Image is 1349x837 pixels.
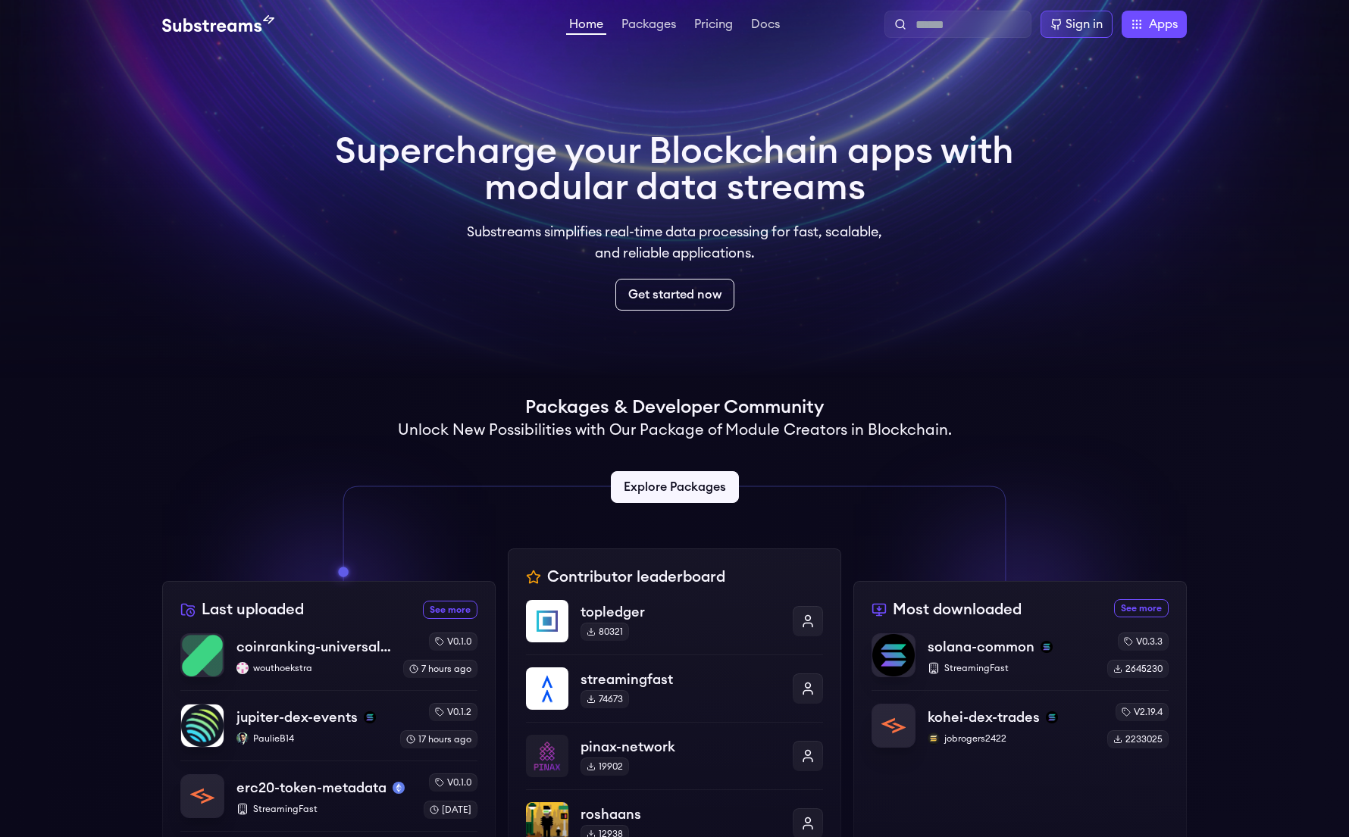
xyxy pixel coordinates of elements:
[1107,660,1169,678] div: 2645230
[423,601,477,619] a: See more recently uploaded packages
[393,782,405,794] img: mainnet
[162,15,274,33] img: Substream's logo
[1066,15,1103,33] div: Sign in
[928,732,940,745] img: jobrogers2422
[1118,632,1169,651] div: v0.3.3
[236,777,387,798] p: erc20-token-metadata
[1149,15,1178,33] span: Apps
[526,654,823,722] a: streamingfaststreamingfast74673
[581,669,781,690] p: streamingfast
[581,757,629,776] div: 19902
[181,634,224,676] img: coinranking-universal-dex
[618,18,679,33] a: Packages
[566,18,606,35] a: Home
[429,773,477,792] div: v0.1.0
[1107,730,1169,748] div: 2233025
[398,420,952,441] h2: Unlock New Possibilities with Our Package of Module Creators in Blockchain.
[615,279,734,311] a: Get started now
[429,703,477,721] div: v0.1.2
[335,133,1014,206] h1: Supercharge your Blockchain apps with modular data streams
[424,801,477,819] div: [DATE]
[236,662,249,674] img: wouthoekstra
[928,636,1034,657] p: solana-common
[400,730,477,748] div: 17 hours ago
[236,803,412,815] p: StreamingFast
[872,632,1169,690] a: solana-commonsolana-commonsolanaStreamingFastv0.3.32645230
[928,662,1095,674] p: StreamingFast
[181,775,224,817] img: erc20-token-metadata
[581,623,629,641] div: 80321
[581,601,781,623] p: topledger
[181,704,224,747] img: jupiter-dex-events
[526,600,823,654] a: topledgertopledger80321
[872,690,1169,748] a: kohei-dex-tradeskohei-dex-tradessolanajobrogers2422jobrogers2422v2.19.42233025
[236,732,249,745] img: PaulieB14
[1116,703,1169,721] div: v2.19.4
[236,732,388,745] p: PaulieB14
[872,704,915,747] img: kohei-dex-trades
[429,632,477,651] div: v0.1.0
[456,221,893,264] p: Substreams simplifies real-time data processing for fast, scalable, and reliable applications.
[236,662,391,674] p: wouthoekstra
[928,707,1040,728] p: kohei-dex-trades
[180,690,477,760] a: jupiter-dex-eventsjupiter-dex-eventssolanaPaulieB14PaulieB14v0.1.217 hours ago
[1046,711,1058,723] img: solana
[1114,599,1169,617] a: See more most downloaded packages
[581,736,781,757] p: pinax-network
[1041,641,1053,653] img: solana
[180,632,477,690] a: coinranking-universal-dexcoinranking-universal-dexwouthoekstrawouthoekstrav0.1.07 hours ago
[581,804,781,825] p: roshaans
[581,690,629,708] div: 74673
[691,18,736,33] a: Pricing
[1041,11,1113,38] a: Sign in
[748,18,783,33] a: Docs
[526,667,568,710] img: streamingfast
[403,660,477,678] div: 7 hours ago
[236,636,391,657] p: coinranking-universal-dex
[611,471,739,503] a: Explore Packages
[526,722,823,789] a: pinax-networkpinax-network19902
[526,735,568,777] img: pinax-network
[236,707,358,728] p: jupiter-dex-events
[525,395,824,420] h1: Packages & Developer Community
[928,732,1095,745] p: jobrogers2422
[180,760,477,831] a: erc20-token-metadataerc20-token-metadatamainnetStreamingFastv0.1.0[DATE]
[872,634,915,676] img: solana-common
[526,600,568,642] img: topledger
[364,711,376,723] img: solana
